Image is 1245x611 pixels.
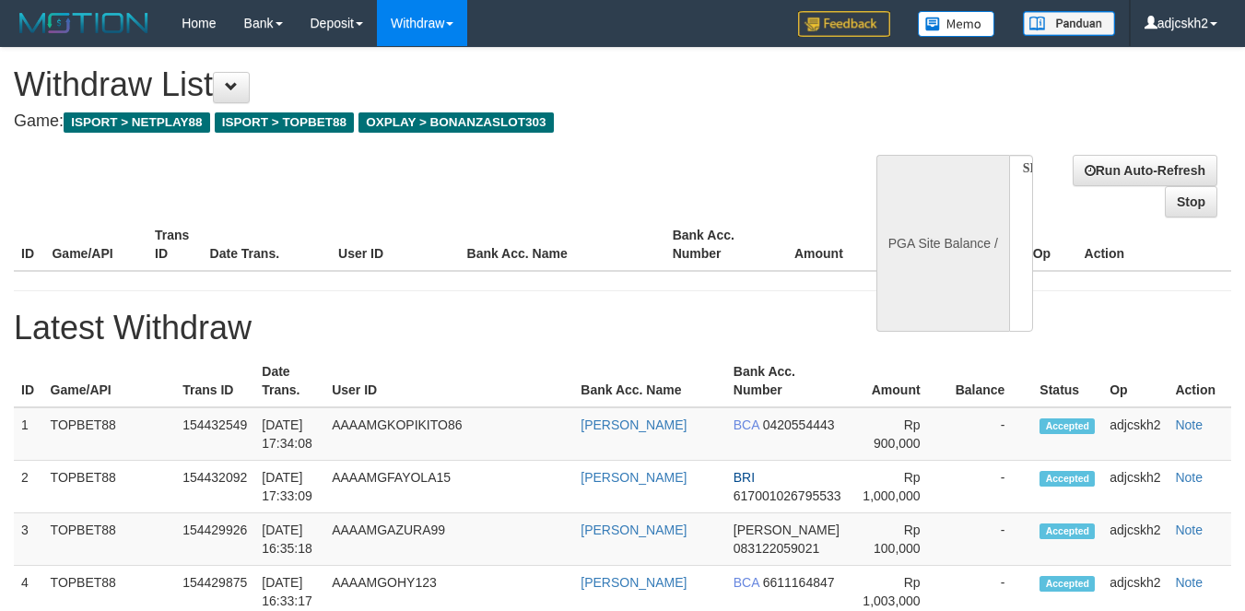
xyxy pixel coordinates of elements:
a: [PERSON_NAME] [581,575,687,590]
th: Bank Acc. Number [726,355,849,407]
th: Bank Acc. Number [665,218,769,271]
a: Stop [1165,186,1217,217]
a: Note [1175,417,1203,432]
h1: Latest Withdraw [14,310,1231,347]
a: [PERSON_NAME] [581,523,687,537]
td: AAAAMGKOPIKITO86 [324,407,573,461]
span: 6611164847 [763,575,835,590]
th: ID [14,355,43,407]
th: Trans ID [147,218,203,271]
span: 617001026795533 [734,488,841,503]
td: adjcskh2 [1102,407,1168,461]
span: 0420554443 [763,417,835,432]
td: 2 [14,461,43,513]
td: AAAAMGFAYOLA15 [324,461,573,513]
th: Balance [871,218,965,271]
td: TOPBET88 [43,407,176,461]
td: TOPBET88 [43,513,176,566]
td: 3 [14,513,43,566]
th: Trans ID [175,355,254,407]
th: Action [1168,355,1231,407]
img: panduan.png [1023,11,1115,36]
td: Rp 1,000,000 [849,461,948,513]
a: [PERSON_NAME] [581,417,687,432]
th: Bank Acc. Name [573,355,726,407]
th: Amount [849,355,948,407]
img: Button%20Memo.svg [918,11,995,37]
span: Accepted [1039,471,1095,487]
img: MOTION_logo.png [14,9,154,37]
img: Feedback.jpg [798,11,890,37]
a: Note [1175,575,1203,590]
th: Game/API [43,355,176,407]
span: BCA [734,417,759,432]
th: Status [1032,355,1102,407]
td: - [948,407,1033,461]
td: TOPBET88 [43,461,176,513]
th: Op [1026,218,1077,271]
th: Date Trans. [254,355,324,407]
a: Note [1175,523,1203,537]
td: Rp 100,000 [849,513,948,566]
th: Game/API [44,218,147,271]
th: User ID [324,355,573,407]
td: [DATE] 16:35:18 [254,513,324,566]
th: Action [1077,218,1231,271]
td: [DATE] 17:33:09 [254,461,324,513]
span: Accepted [1039,576,1095,592]
td: 1 [14,407,43,461]
a: Run Auto-Refresh [1073,155,1217,186]
td: 154432549 [175,407,254,461]
th: Date Trans. [203,218,331,271]
td: adjcskh2 [1102,461,1168,513]
span: Accepted [1039,418,1095,434]
div: PGA Site Balance / [876,155,1009,332]
td: 154429926 [175,513,254,566]
span: ISPORT > TOPBET88 [215,112,354,133]
span: Accepted [1039,523,1095,539]
th: ID [14,218,44,271]
td: AAAAMGAZURA99 [324,513,573,566]
th: Op [1102,355,1168,407]
span: OXPLAY > BONANZASLOT303 [358,112,554,133]
h4: Game: [14,112,812,131]
span: BCA [734,575,759,590]
td: Rp 900,000 [849,407,948,461]
th: Amount [768,218,871,271]
a: [PERSON_NAME] [581,470,687,485]
span: BRI [734,470,755,485]
span: ISPORT > NETPLAY88 [64,112,210,133]
span: 083122059021 [734,541,819,556]
th: Bank Acc. Name [460,218,665,271]
td: adjcskh2 [1102,513,1168,566]
td: [DATE] 17:34:08 [254,407,324,461]
a: Note [1175,470,1203,485]
span: [PERSON_NAME] [734,523,840,537]
h1: Withdraw List [14,66,812,103]
td: - [948,461,1033,513]
th: User ID [331,218,459,271]
td: 154432092 [175,461,254,513]
th: Balance [948,355,1033,407]
td: - [948,513,1033,566]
